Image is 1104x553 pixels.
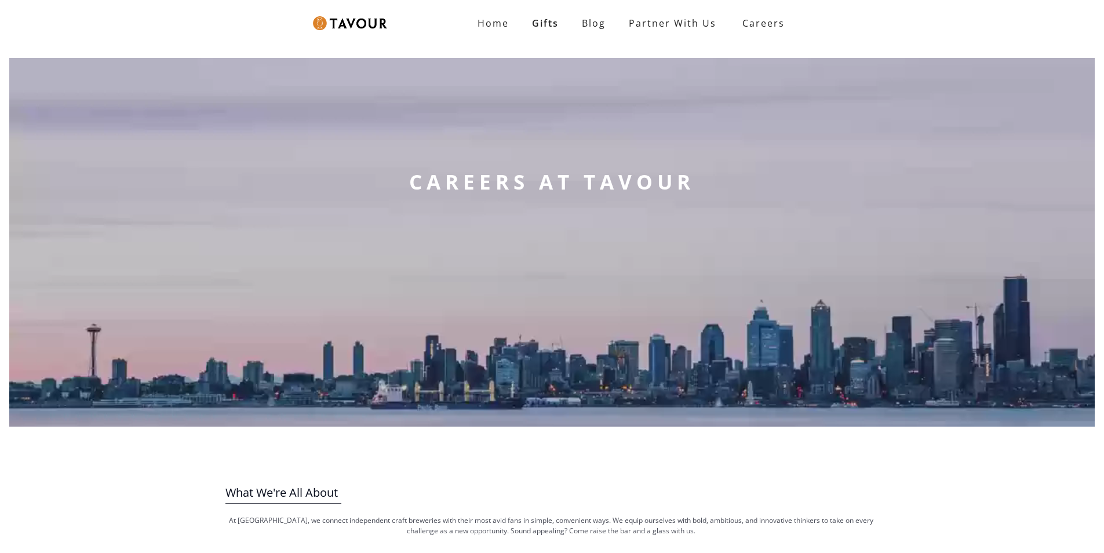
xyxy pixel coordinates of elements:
strong: CAREERS AT TAVOUR [409,168,695,196]
a: partner with us [617,12,728,35]
strong: Home [478,17,509,30]
strong: Careers [742,12,785,35]
a: Careers [728,7,793,39]
a: Gifts [520,12,570,35]
p: At [GEOGRAPHIC_DATA], we connect independent craft breweries with their most avid fans in simple,... [225,515,877,536]
a: Home [466,12,520,35]
a: Blog [570,12,617,35]
h3: What We're All About [225,482,877,503]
